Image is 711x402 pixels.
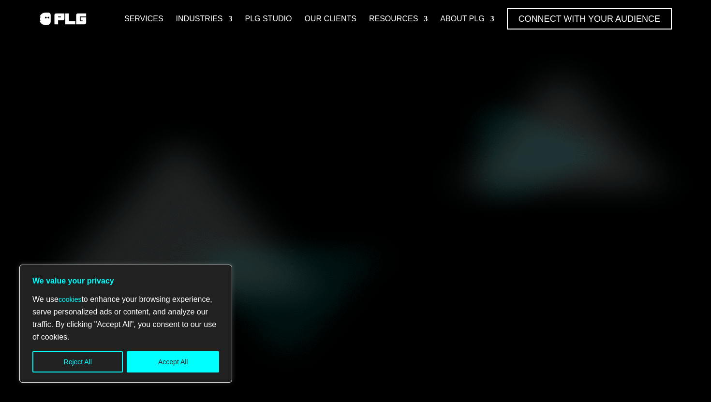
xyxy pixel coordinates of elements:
a: Services [124,8,163,30]
a: PLG Studio [245,8,292,30]
div: We value your privacy [19,265,232,383]
a: Resources [369,8,428,30]
a: Our Clients [304,8,356,30]
a: About PLG [440,8,494,30]
a: Connect with Your Audience [507,8,672,30]
button: Reject All [32,351,123,372]
a: cookies [59,296,81,303]
p: We use to enhance your browsing experience, serve personalized ads or content, and analyze our tr... [32,293,219,343]
a: Industries [176,8,233,30]
button: Accept All [127,351,219,372]
p: We value your privacy [32,275,219,287]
